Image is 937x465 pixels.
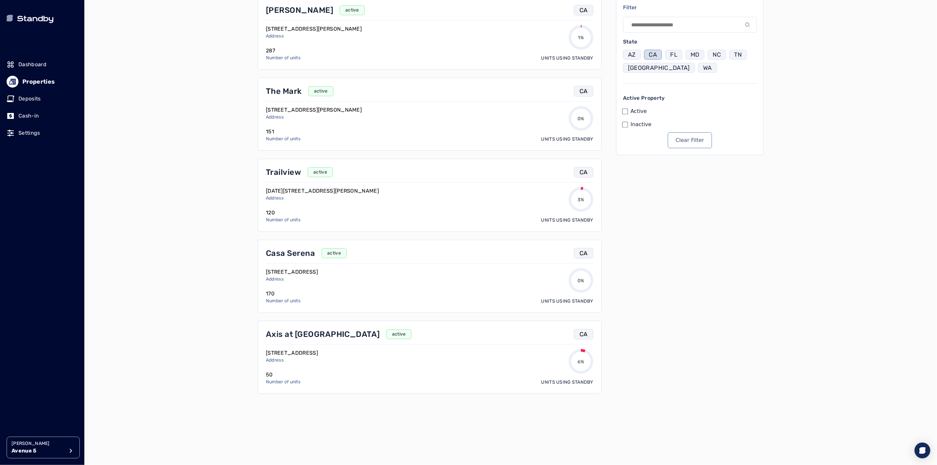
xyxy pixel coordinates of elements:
[668,132,712,148] button: Clear Filter
[698,63,717,73] button: WA
[266,86,302,96] p: The Mark
[266,329,593,340] a: Axis at [GEOGRAPHIC_DATA]activeCA
[266,167,301,178] p: Trailview
[266,298,300,304] p: Number of units
[266,379,300,385] p: Number of units
[266,268,318,276] p: [STREET_ADDRESS]
[915,443,930,458] div: Open Intercom Messenger
[7,74,78,89] a: Properties
[578,35,584,41] p: 1%
[7,109,78,123] a: Cash-in
[578,359,584,365] p: 6%
[703,63,712,72] p: WA
[18,61,46,68] p: Dashboard
[578,278,584,284] p: 0%
[266,33,362,40] p: Address
[266,248,593,259] a: Casa SerenaactiveCA
[578,197,584,203] p: 3%
[12,447,64,455] p: Avenue 5
[578,116,584,122] p: 0%
[541,55,593,62] p: Units using Standby
[541,217,593,224] p: Units using Standby
[266,25,362,33] p: [STREET_ADDRESS][PERSON_NAME]
[580,168,588,177] p: CA
[691,50,699,59] p: MD
[266,5,333,15] p: [PERSON_NAME]
[22,77,55,86] p: Properties
[623,50,641,60] button: AZ
[623,4,757,12] p: Filter
[266,167,593,178] a: TrailviewactiveCA
[580,6,588,15] p: CA
[327,250,341,257] p: active
[7,437,80,458] button: [PERSON_NAME]Avenue 5
[266,187,379,195] p: [DATE][STREET_ADDRESS][PERSON_NAME]
[266,349,318,357] p: [STREET_ADDRESS]
[541,136,593,143] p: Units using Standby
[313,169,327,176] p: active
[12,440,64,447] p: [PERSON_NAME]
[266,128,300,136] p: 151
[266,209,300,217] p: 120
[670,50,677,59] p: FL
[631,107,647,115] label: Active
[644,50,662,60] button: CA
[649,50,657,59] p: CA
[266,276,318,283] p: Address
[266,47,300,55] p: 287
[580,330,588,339] p: CA
[665,50,682,60] button: FL
[314,88,328,95] p: active
[580,87,588,96] p: CA
[266,195,379,202] p: Address
[266,371,300,379] p: 50
[623,38,757,46] p: State
[686,50,704,60] button: MD
[266,248,315,259] p: Casa Serena
[623,94,757,102] p: Active Property
[18,95,41,103] p: Deposits
[541,379,593,386] p: Units using Standby
[623,63,695,73] button: [GEOGRAPHIC_DATA]
[734,50,742,59] p: TN
[266,329,380,340] p: Axis at [GEOGRAPHIC_DATA]
[266,290,300,298] p: 170
[541,298,593,305] p: Units using Standby
[345,7,359,14] p: active
[266,217,300,223] p: Number of units
[713,50,721,59] p: NC
[266,5,593,15] a: [PERSON_NAME]activeCA
[266,106,362,114] p: [STREET_ADDRESS][PERSON_NAME]
[7,57,78,72] a: Dashboard
[266,357,318,364] p: Address
[729,50,747,60] button: TN
[7,92,78,106] a: Deposits
[18,129,40,137] p: Settings
[266,114,362,121] p: Address
[628,63,690,72] p: [GEOGRAPHIC_DATA]
[18,112,39,120] p: Cash-in
[392,331,406,338] p: active
[628,50,636,59] p: AZ
[7,126,78,140] a: Settings
[708,50,726,60] button: NC
[266,55,300,61] p: Number of units
[266,136,300,142] p: Number of units
[266,86,593,96] a: The MarkactiveCA
[580,249,588,258] p: CA
[631,121,652,128] label: Inactive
